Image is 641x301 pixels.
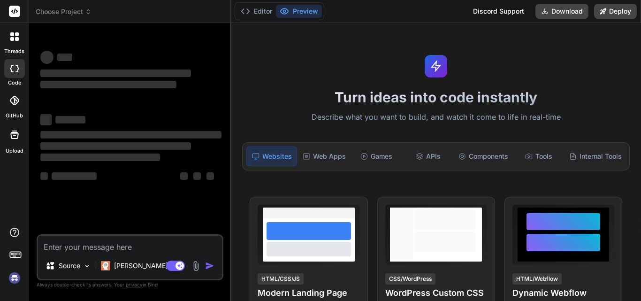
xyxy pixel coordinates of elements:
span: ‌ [193,172,201,180]
img: icon [205,261,214,270]
span: ‌ [40,142,191,150]
span: ‌ [40,51,53,64]
span: ‌ [55,116,85,123]
p: Always double-check its answers. Your in Bind [37,280,223,289]
div: APIs [403,147,453,166]
p: Describe what you want to build, and watch it come to life in real-time [237,111,635,123]
img: attachment [191,261,201,271]
div: HTML/CSS/JS [258,273,304,285]
label: Upload [6,147,23,155]
span: Choose Project [36,7,92,16]
div: Websites [246,147,297,166]
div: Components [455,147,512,166]
div: Tools [514,147,564,166]
h4: WordPress Custom CSS [385,286,487,300]
div: Web Apps [299,147,350,166]
div: Games [351,147,401,166]
div: CSS/WordPress [385,273,435,285]
span: ‌ [40,131,221,139]
img: signin [7,270,23,286]
button: Preview [276,5,322,18]
span: ‌ [40,114,52,125]
h4: Modern Landing Page [258,286,359,300]
img: Claude 4 Sonnet [101,261,110,270]
h1: Turn ideas into code instantly [237,89,635,106]
label: GitHub [6,112,23,120]
span: ‌ [40,69,191,77]
span: ‌ [180,172,188,180]
p: Source [59,261,80,270]
img: Pick Models [83,262,91,270]
div: Internal Tools [565,147,626,166]
span: ‌ [40,81,176,88]
p: [PERSON_NAME] 4 S.. [114,261,184,270]
button: Download [535,4,588,19]
span: ‌ [40,172,48,180]
span: ‌ [206,172,214,180]
button: Deploy [594,4,637,19]
div: HTML/Webflow [512,273,562,285]
label: code [8,79,21,87]
span: ‌ [40,154,160,161]
div: Discord Support [467,4,530,19]
span: privacy [126,282,143,287]
span: ‌ [57,54,72,61]
button: Editor [237,5,276,18]
label: threads [4,47,24,55]
span: ‌ [52,172,97,180]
